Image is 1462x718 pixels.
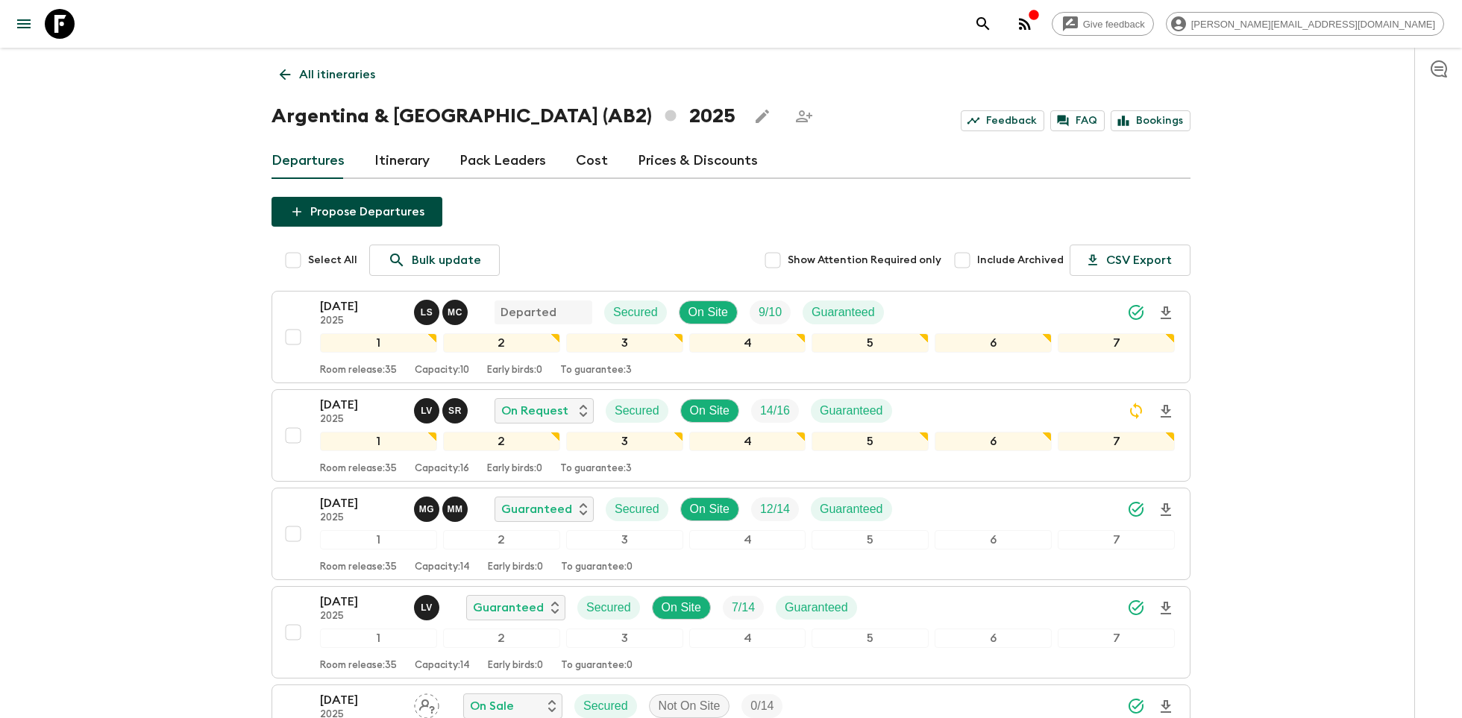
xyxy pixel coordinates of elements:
[320,629,437,648] div: 1
[566,530,683,549] div: 3
[788,253,941,268] span: Show Attention Required only
[487,365,542,377] p: Early birds: 0
[690,500,730,518] p: On Site
[1127,303,1145,321] svg: Synced Successfully
[414,599,442,611] span: Lucas Valentim
[751,497,799,521] div: Trip Fill
[414,304,471,316] span: Luana Seara, Mariano Cenzano
[1157,501,1175,519] svg: Download Onboarding
[419,503,435,515] p: M G
[320,512,402,524] p: 2025
[473,599,544,617] p: Guaranteed
[961,110,1044,131] a: Feedback
[613,303,658,321] p: Secured
[299,66,375,84] p: All itineraries
[560,463,632,475] p: To guarantee: 3
[935,333,1052,353] div: 6
[812,530,929,549] div: 5
[443,432,560,451] div: 2
[935,530,1052,549] div: 6
[414,497,471,522] button: MGMM
[638,143,758,179] a: Prices & Discounts
[574,694,637,718] div: Secured
[320,611,402,623] p: 2025
[320,691,402,709] p: [DATE]
[448,405,462,417] p: S R
[415,660,470,672] p: Capacity: 14
[615,500,659,518] p: Secured
[421,405,433,417] p: L V
[1058,432,1175,451] div: 7
[586,599,631,617] p: Secured
[652,596,711,620] div: On Site
[732,599,755,617] p: 7 / 14
[812,629,929,648] div: 5
[272,143,345,179] a: Departures
[414,398,471,423] button: LVSR
[320,593,402,611] p: [DATE]
[759,303,782,321] p: 9 / 10
[414,501,471,513] span: Marcella Granatiere, Matias Molina
[760,500,790,518] p: 12 / 14
[1183,19,1443,30] span: [PERSON_NAME][EMAIL_ADDRESS][DOMAIN_NAME]
[272,197,442,227] button: Propose Departures
[750,697,774,715] p: 0 / 14
[414,595,442,620] button: LV
[662,599,701,617] p: On Site
[1157,599,1175,617] svg: Download Onboarding
[1052,12,1154,36] a: Give feedback
[561,561,633,573] p: To guarantee: 0
[747,101,777,131] button: Edit this itinerary
[750,300,791,324] div: Trip Fill
[320,660,397,672] p: Room release: 35
[421,602,433,614] p: L V
[968,9,998,39] button: search adventures
[977,253,1064,268] span: Include Archived
[604,300,667,324] div: Secured
[447,503,462,515] p: M M
[576,143,608,179] a: Cost
[320,297,402,315] p: [DATE]
[1127,402,1145,420] svg: Sync Required - Changes detected
[1157,698,1175,716] svg: Download Onboarding
[1070,245,1190,276] button: CSV Export
[412,251,481,269] p: Bulk update
[272,586,1190,678] button: [DATE]2025Lucas ValentimGuaranteedSecuredOn SiteTrip FillGuaranteed1234567Room release:35Capacity...
[488,660,543,672] p: Early birds: 0
[414,403,471,415] span: Lucas Valentim, Sol Rodriguez
[689,530,806,549] div: 4
[566,629,683,648] div: 3
[789,101,819,131] span: Share this itinerary
[583,697,628,715] p: Secured
[812,303,875,321] p: Guaranteed
[459,143,546,179] a: Pack Leaders
[679,300,738,324] div: On Site
[812,432,929,451] div: 5
[1157,304,1175,322] svg: Download Onboarding
[1127,500,1145,518] svg: Synced Successfully
[566,432,683,451] div: 3
[615,402,659,420] p: Secured
[272,389,1190,482] button: [DATE]2025Lucas Valentim, Sol RodriguezOn RequestSecuredOn SiteTrip FillGuaranteed1234567Room rel...
[606,497,668,521] div: Secured
[606,399,668,423] div: Secured
[1127,697,1145,715] svg: Synced Successfully
[723,596,764,620] div: Trip Fill
[443,333,560,353] div: 2
[1050,110,1105,131] a: FAQ
[560,365,632,377] p: To guarantee: 3
[488,561,543,573] p: Early birds: 0
[414,698,439,710] span: Assign pack leader
[415,365,469,377] p: Capacity: 10
[812,333,929,353] div: 5
[415,463,469,475] p: Capacity: 16
[320,396,402,414] p: [DATE]
[415,561,470,573] p: Capacity: 14
[9,9,39,39] button: menu
[1127,599,1145,617] svg: Synced Successfully
[501,402,568,420] p: On Request
[566,333,683,353] div: 3
[689,333,806,353] div: 4
[741,694,782,718] div: Trip Fill
[320,333,437,353] div: 1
